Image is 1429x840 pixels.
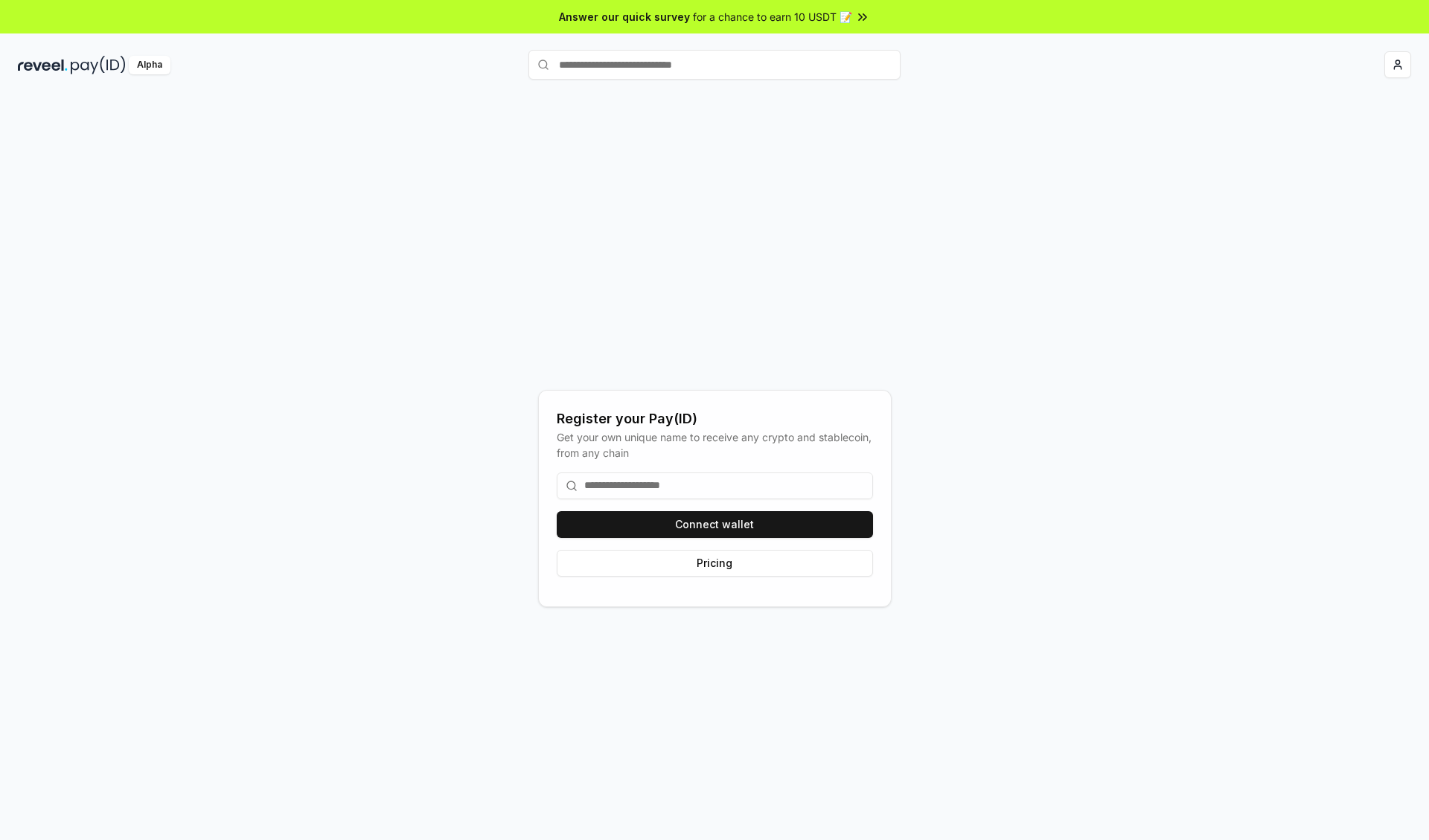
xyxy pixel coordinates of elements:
img: pay_id [71,56,126,74]
button: Pricing [557,550,873,577]
button: Connect wallet [557,511,873,538]
div: Get your own unique name to receive any crypto and stablecoin, from any chain [557,429,873,461]
div: Alpha [129,56,170,74]
span: for a chance to earn 10 USDT 📝 [693,9,852,25]
span: Answer our quick survey [559,9,690,25]
div: Register your Pay(ID) [557,408,873,429]
img: reveel_dark [18,56,68,74]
